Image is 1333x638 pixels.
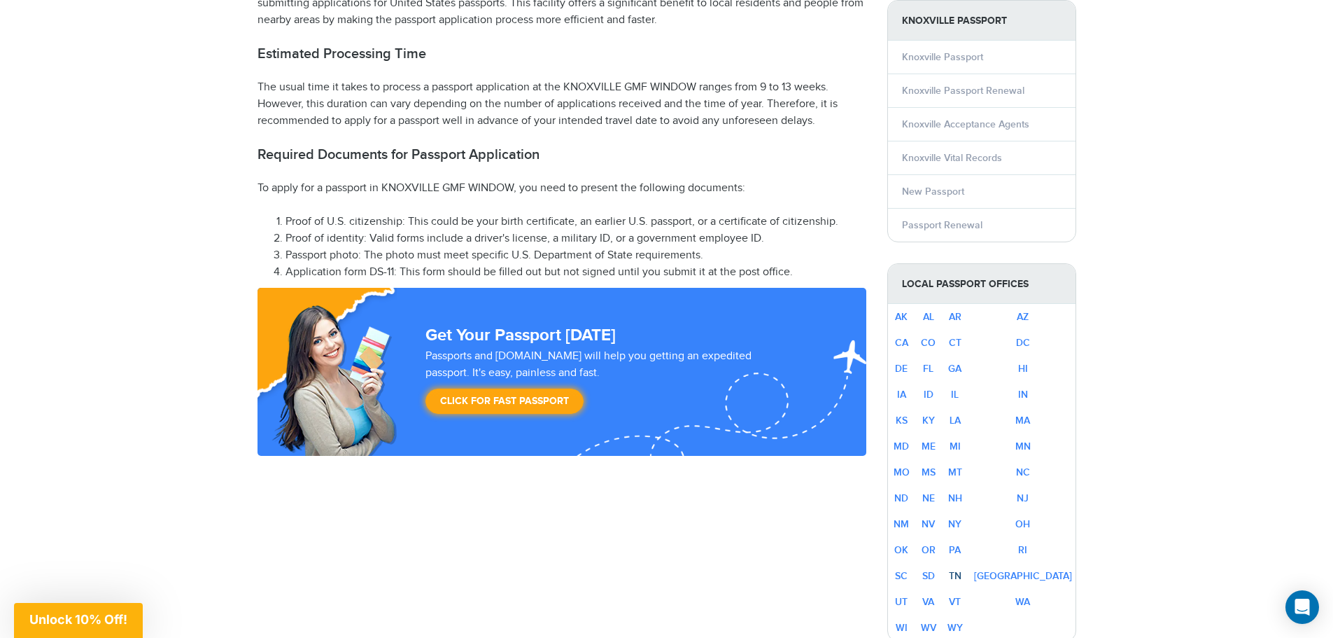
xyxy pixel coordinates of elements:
a: NJ [1017,492,1029,504]
a: GA [948,363,961,375]
a: NM [894,518,909,530]
a: CT [949,337,961,349]
a: IN [1018,389,1028,401]
a: AR [949,311,961,323]
a: LA [950,415,961,427]
a: Knoxville Passport [902,51,983,63]
a: WA [1015,596,1030,608]
a: MS [922,466,936,478]
iframe: Customer reviews powered by Trustpilot [258,456,866,624]
a: PA [949,544,961,556]
a: Knoxville Vital Records [902,152,1002,164]
a: KS [896,415,908,427]
a: RI [1018,544,1027,556]
strong: Get Your Passport [DATE] [425,325,616,345]
a: WI [896,622,908,634]
a: VA [922,596,934,608]
a: NY [948,518,961,530]
a: CA [895,337,908,349]
div: Unlock 10% Off! [14,603,143,638]
a: ND [894,492,908,504]
li: Passport photo: The photo must meet specific U.S. Department of State requirements. [285,247,866,264]
a: ME [922,441,936,452]
a: Knoxville Passport Renewal [902,85,1024,97]
li: Proof of identity: Valid forms include a driver's license, a military ID, or a government employe... [285,230,866,247]
li: Application form DS-11: This form should be filled out but not signed until you submit it at the ... [285,264,866,281]
a: WV [921,622,936,634]
h2: Estimated Processing Time [258,46,866,62]
a: WY [947,622,963,634]
a: MO [894,466,910,478]
div: Passports and [DOMAIN_NAME] will help you getting an expedited passport. It's easy, painless and ... [420,348,802,421]
a: MN [1015,441,1031,452]
a: TN [949,570,961,582]
a: MD [894,441,909,452]
p: To apply for a passport in KNOXVILLE GMF WINDOW, you need to present the following documents: [258,180,866,197]
a: DE [895,363,908,375]
a: AL [923,311,934,323]
a: IL [951,389,959,401]
div: Open Intercom Messenger [1285,590,1319,624]
a: DC [1016,337,1030,349]
a: FL [923,363,933,375]
a: Knoxville Acceptance Agents [902,118,1029,130]
a: VT [949,596,961,608]
a: SC [895,570,908,582]
a: NC [1016,466,1030,478]
a: ID [924,389,933,401]
a: SD [922,570,935,582]
a: OH [1015,518,1030,530]
a: OK [894,544,908,556]
a: HI [1018,363,1028,375]
h2: Required Documents for Passport Application [258,146,866,163]
strong: Knoxville Passport [888,1,1075,41]
a: NH [948,492,962,504]
a: NE [922,492,935,504]
a: New Passport [902,186,964,197]
a: AZ [1017,311,1029,323]
span: Unlock 10% Off! [29,612,127,627]
a: UT [895,596,908,608]
a: MA [1015,415,1030,427]
strong: Local Passport Offices [888,264,1075,304]
a: Passport Renewal [902,219,982,231]
a: NV [922,518,935,530]
a: OR [922,544,936,556]
a: MI [950,441,961,452]
p: The usual time it takes to process a passport application at the KNOXVILLE GMF WINDOW ranges from... [258,79,866,130]
li: Proof of U.S. citizenship: This could be your birth certificate, an earlier U.S. passport, or a c... [285,214,866,230]
a: IA [897,389,906,401]
a: KY [922,415,935,427]
a: [GEOGRAPHIC_DATA] [974,570,1072,582]
a: Click for Fast Passport [425,389,584,414]
a: AK [895,311,908,323]
a: MT [948,466,962,478]
a: CO [921,337,936,349]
